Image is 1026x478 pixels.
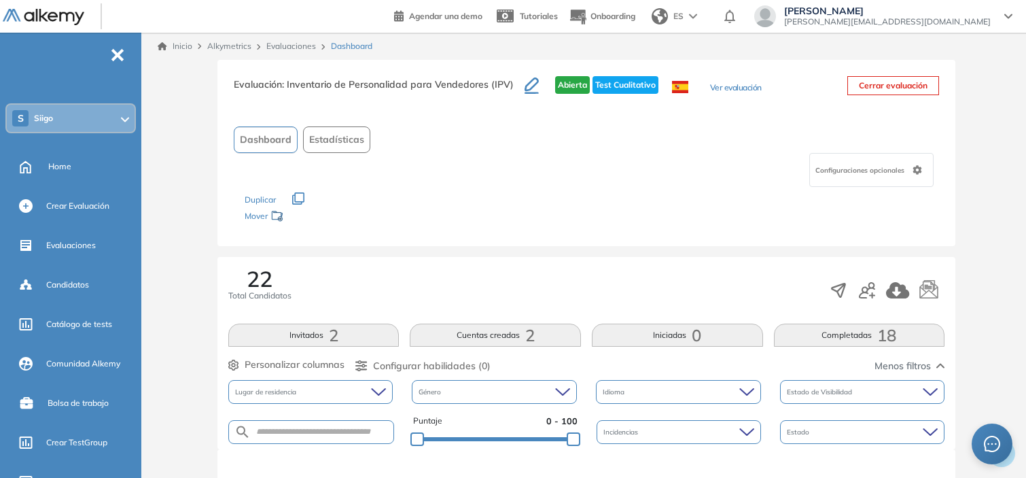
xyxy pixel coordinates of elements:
[672,81,688,93] img: ESP
[784,16,991,27] span: [PERSON_NAME][EMAIL_ADDRESS][DOMAIN_NAME]
[546,415,578,428] span: 0 - 100
[597,420,761,444] div: Incidencias
[309,133,364,147] span: Estadísticas
[787,387,855,397] span: Estado de Visibilidad
[234,126,298,153] button: Dashboard
[592,324,763,347] button: Iniciadas0
[303,126,370,153] button: Estadísticas
[652,8,668,24] img: world
[596,380,761,404] div: Idioma
[48,397,109,409] span: Bolsa de trabajo
[3,9,84,26] img: Logo
[874,359,931,373] span: Menos filtros
[158,40,192,52] a: Inicio
[555,76,590,94] span: Abierta
[592,76,658,94] span: Test Cualitativo
[784,5,991,16] span: [PERSON_NAME]
[710,82,762,96] button: Ver evaluación
[412,380,577,404] div: Género
[419,387,444,397] span: Género
[234,76,525,105] h3: Evaluación
[774,324,945,347] button: Completadas18
[569,2,635,31] button: Onboarding
[228,290,291,302] span: Total Candidatos
[207,41,251,51] span: Alkymetrics
[409,11,482,21] span: Agendar una demo
[689,14,697,19] img: arrow
[355,359,491,373] button: Configurar habilidades (0)
[228,380,393,404] div: Lugar de residencia
[240,133,291,147] span: Dashboard
[331,40,372,52] span: Dashboard
[245,194,276,205] span: Duplicar
[235,387,299,397] span: Lugar de residencia
[874,359,944,373] button: Menos filtros
[48,160,71,173] span: Home
[46,200,109,212] span: Crear Evaluación
[46,358,120,370] span: Comunidad Alkemy
[590,11,635,21] span: Onboarding
[815,165,907,175] span: Configuraciones opcionales
[780,380,945,404] div: Estado de Visibilidad
[46,318,112,330] span: Catálogo de tests
[809,153,934,187] div: Configuraciones opcionales
[46,239,96,252] span: Evaluaciones
[266,41,316,51] a: Evaluaciones
[394,7,482,23] a: Agendar una demo
[673,10,684,22] span: ES
[282,78,514,90] span: : Inventario de Personalidad para Vendedores (IPV)
[520,11,558,21] span: Tutoriales
[413,415,442,428] span: Puntaje
[245,205,381,230] div: Mover
[46,437,107,449] span: Crear TestGroup
[46,279,89,291] span: Candidatos
[410,324,581,347] button: Cuentas creadas2
[18,113,24,124] span: S
[603,427,641,437] span: Incidencias
[228,324,400,347] button: Invitados2
[34,113,53,124] span: Siigo
[245,358,344,372] span: Personalizar columnas
[847,76,939,95] button: Cerrar evaluación
[780,420,944,444] div: Estado
[234,424,251,441] img: SEARCH_ALT
[228,358,344,372] button: Personalizar columnas
[787,427,812,437] span: Estado
[603,387,627,397] span: Idioma
[247,268,272,290] span: 22
[984,436,1000,452] span: message
[373,359,491,373] span: Configurar habilidades (0)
